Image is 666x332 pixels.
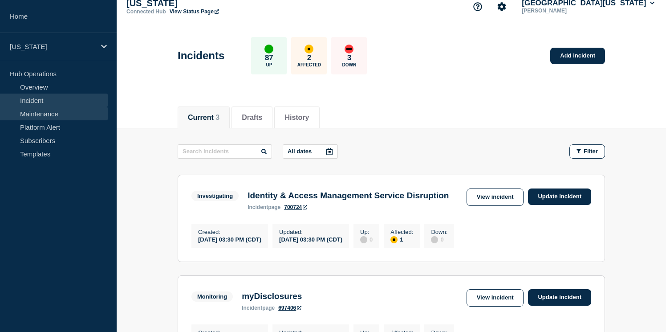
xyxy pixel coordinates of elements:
[10,43,95,50] p: [US_STATE]
[215,114,219,121] span: 3
[126,8,166,15] p: Connected Hub
[248,204,280,210] p: page
[191,291,233,302] span: Monitoring
[528,289,591,306] a: Update incident
[170,8,219,15] a: View Status Page
[431,235,447,243] div: 0
[584,148,598,155] span: Filter
[264,45,273,53] div: up
[242,291,302,301] h3: myDisclosures
[390,236,398,243] div: affected
[360,229,373,235] p: Up :
[284,204,307,210] a: 700724
[345,45,353,53] div: down
[248,191,449,201] h3: Identity & Access Management Service Disruption
[198,229,261,235] p: Created :
[242,305,262,311] span: incident
[360,236,367,243] div: disabled
[307,53,311,62] p: 2
[266,62,272,67] p: Up
[284,114,309,122] button: History
[297,62,321,67] p: Affected
[265,53,273,62] p: 87
[279,235,342,243] div: [DATE] 03:30 PM (CDT)
[248,204,268,210] span: incident
[191,191,239,201] span: Investigating
[242,114,262,122] button: Drafts
[178,49,224,62] h1: Incidents
[188,114,219,122] button: Current 3
[305,45,313,53] div: affected
[288,148,312,155] p: All dates
[198,235,261,243] div: [DATE] 03:30 PM (CDT)
[178,144,272,159] input: Search incidents
[279,229,342,235] p: Updated :
[520,8,613,14] p: [PERSON_NAME]
[550,48,605,64] a: Add incident
[431,229,447,235] p: Down :
[467,289,524,307] a: View incident
[467,189,524,206] a: View incident
[390,235,413,243] div: 1
[528,189,591,205] a: Update incident
[431,236,438,243] div: disabled
[278,305,301,311] a: 697406
[569,144,605,159] button: Filter
[360,235,373,243] div: 0
[342,62,357,67] p: Down
[242,305,275,311] p: page
[347,53,351,62] p: 3
[390,229,413,235] p: Affected :
[283,144,338,159] button: All dates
